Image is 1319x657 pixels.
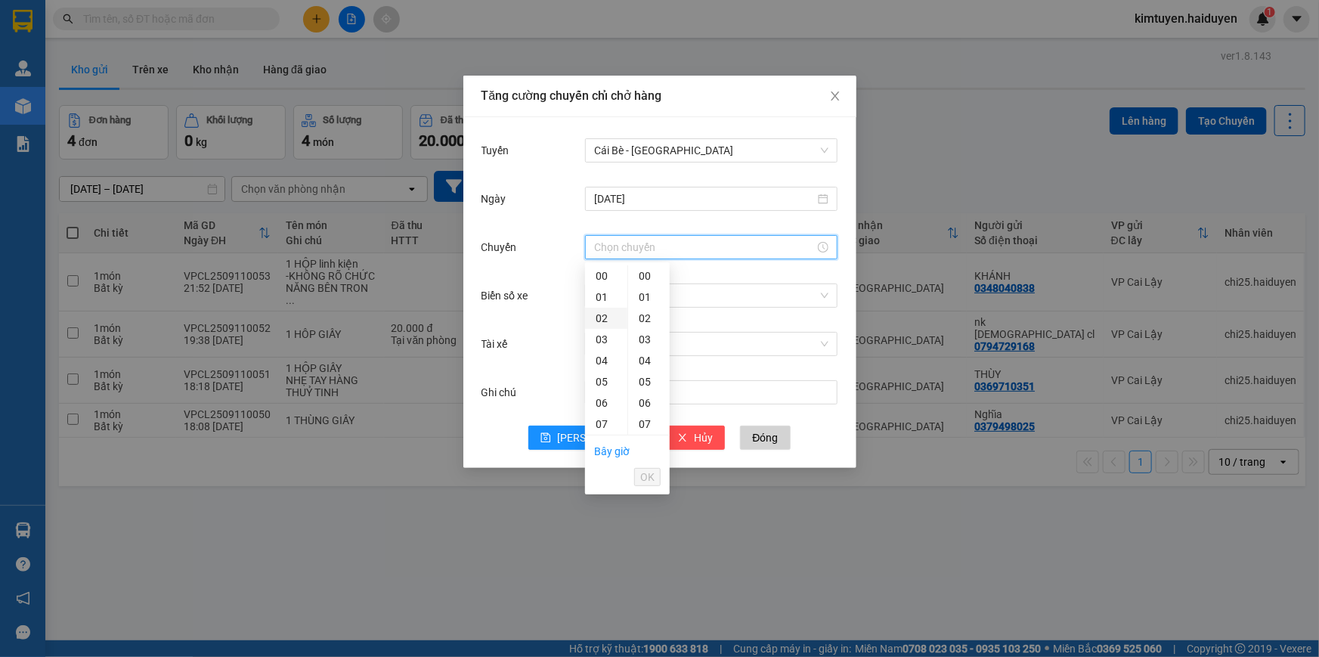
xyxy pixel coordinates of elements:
input: Ghi chú [585,380,838,404]
label: Tài xế [481,338,516,350]
input: Biển số xe [594,284,818,307]
div: 01 [628,287,670,308]
label: Ngày [481,193,514,205]
div: 02 [585,308,627,329]
button: closeHủy [665,426,725,450]
div: 01 [585,287,627,308]
div: 00 [628,265,670,287]
div: 02 [628,308,670,329]
div: 07 [585,414,627,435]
span: [PERSON_NAME] [557,429,638,446]
input: Ngày [594,191,815,207]
div: 00 [585,265,627,287]
div: 04 [585,350,627,371]
div: 04 [628,350,670,371]
label: Biển số xe [481,290,536,302]
div: 03 [628,329,670,350]
div: 06 [585,392,627,414]
label: Ghi chú [481,386,525,398]
div: 06 [628,392,670,414]
span: close [677,432,688,445]
button: OK [634,468,661,486]
span: close [829,90,841,102]
span: Hủy [694,429,713,446]
div: 05 [585,371,627,392]
span: Cái Bè - Sài Gòn [594,139,828,162]
label: Chuyến [481,241,525,253]
span: save [540,432,551,445]
label: Tuyến [481,144,517,157]
button: Close [814,76,856,118]
input: Chuyến [594,239,815,256]
div: 07 [628,414,670,435]
span: Đóng [752,429,778,446]
div: Tăng cường chuyến chỉ chở hàng [481,88,838,104]
button: Đóng [740,426,790,450]
div: 03 [585,329,627,350]
input: Tài xế [594,333,818,355]
button: save[PERSON_NAME] [528,426,650,450]
div: 05 [628,371,670,392]
a: Bây giờ [594,445,630,457]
